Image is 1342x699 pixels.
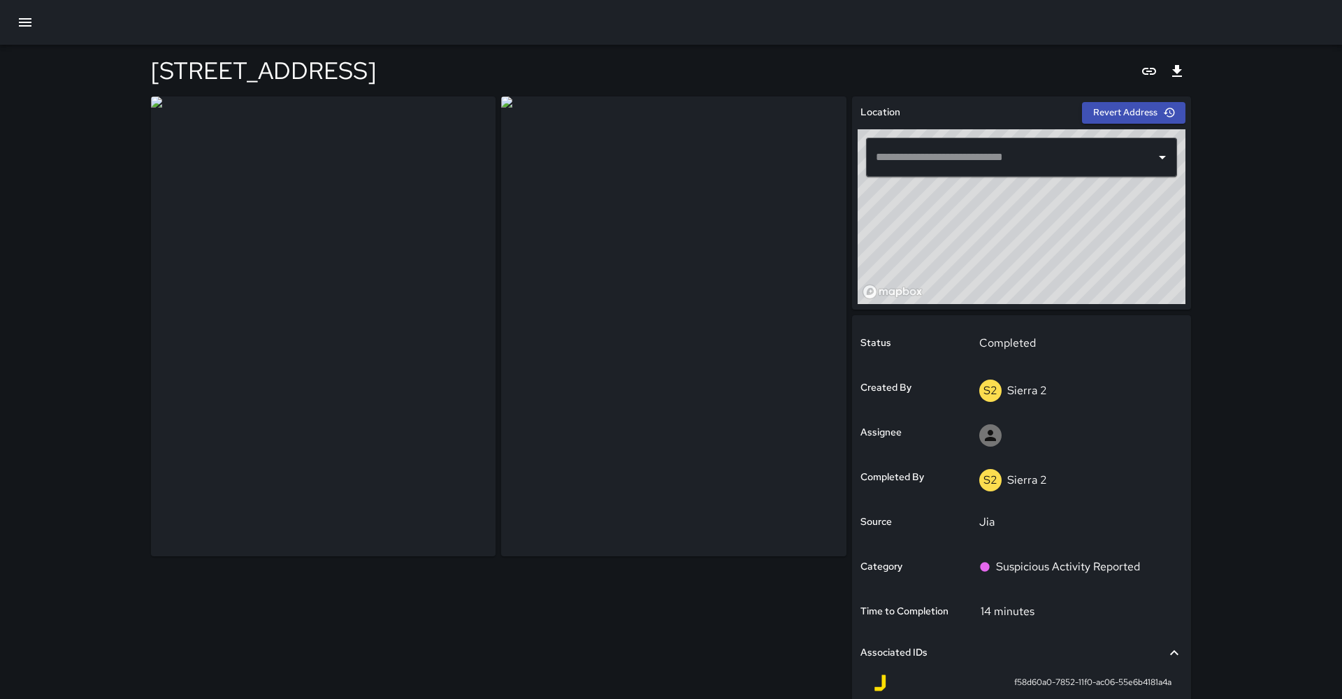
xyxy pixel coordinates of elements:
h6: Category [860,559,902,575]
div: Associated IDs [860,637,1183,669]
span: f58d60a0-7852-11f0-ac06-55e6b4181a4a [1014,676,1171,690]
p: 14 minutes [981,604,1034,619]
h6: Source [860,514,892,530]
h6: Status [860,336,891,351]
h6: Assignee [860,425,902,440]
h6: Time to Completion [860,604,948,619]
button: Copy link [1135,57,1163,85]
p: Suspicious Activity Reported [996,559,1140,575]
p: Completed [979,335,1173,352]
h6: Associated IDs [860,645,928,661]
h6: Location [860,105,900,120]
img: request_images%2Fe3d92450-7854-11f0-ac06-55e6b4181a4a [501,96,846,556]
button: Revert Address [1082,102,1185,124]
p: S2 [983,382,997,399]
img: request_images%2Fe1154960-7854-11f0-ac06-55e6b4181a4a [151,96,496,556]
p: Jia [979,514,1173,531]
p: Sierra 2 [1007,383,1047,398]
p: Sierra 2 [1007,473,1047,487]
button: Export [1163,57,1191,85]
h6: Created By [860,380,911,396]
h6: Completed By [860,470,924,485]
button: Open [1153,147,1172,167]
h4: [STREET_ADDRESS] [151,56,376,85]
p: S2 [983,472,997,489]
